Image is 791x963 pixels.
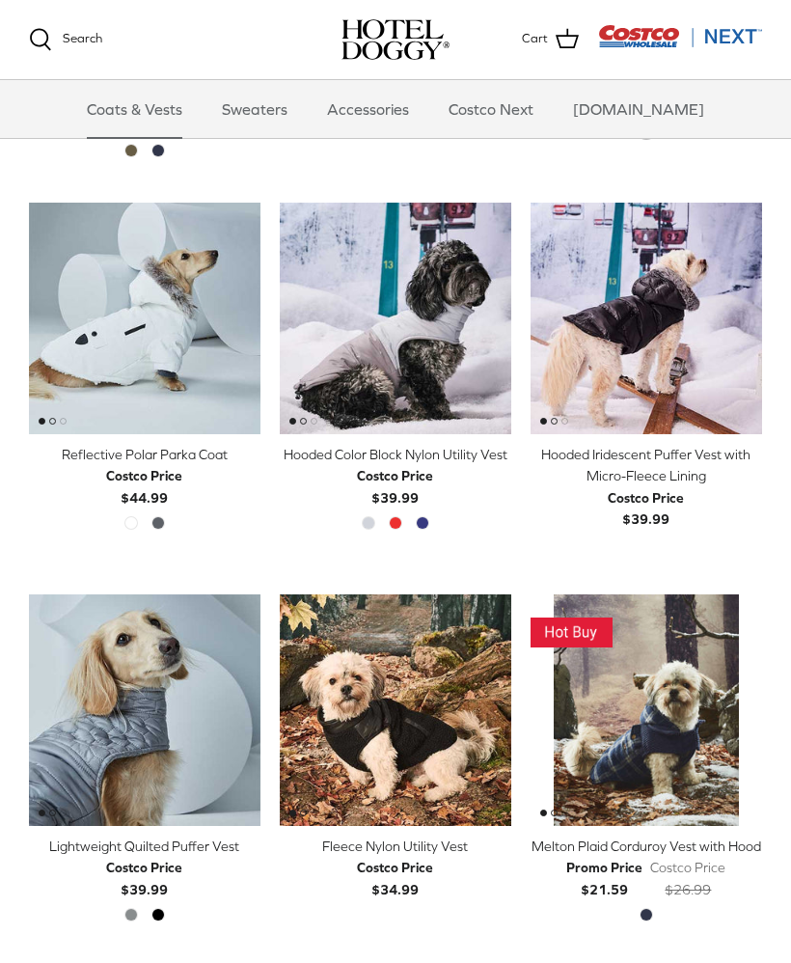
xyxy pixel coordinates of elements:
[280,836,511,900] a: Fleece Nylon Utility Vest Costco Price$34.99
[556,80,722,138] a: [DOMAIN_NAME]
[566,857,642,878] div: Promo Price
[357,857,433,896] b: $34.99
[357,465,433,505] b: $39.99
[357,857,433,878] div: Costco Price
[531,444,762,487] div: Hooded Iridescent Puffer Vest with Micro-Fleece Lining
[431,80,551,138] a: Costco Next
[531,594,762,826] a: Melton Plaid Corduroy Vest with Hood
[280,836,511,857] div: Fleece Nylon Utility Vest
[280,444,511,465] div: Hooded Color Block Nylon Utility Vest
[106,857,182,896] b: $39.99
[106,465,182,486] div: Costco Price
[280,444,511,509] a: Hooded Color Block Nylon Utility Vest Costco Price$39.99
[205,80,305,138] a: Sweaters
[608,487,684,527] b: $39.99
[531,444,762,531] a: Hooded Iridescent Puffer Vest with Micro-Fleece Lining Costco Price$39.99
[531,203,762,434] a: Hooded Iridescent Puffer Vest with Micro-Fleece Lining
[566,857,642,896] b: $21.59
[531,836,762,900] a: Melton Plaid Corduroy Vest with Hood Promo Price$21.59 Costco Price$26.99
[106,465,182,505] b: $44.99
[280,203,511,434] a: Hooded Color Block Nylon Utility Vest
[341,19,450,60] img: hoteldoggycom
[280,594,511,826] a: Fleece Nylon Utility Vest
[63,31,102,45] span: Search
[29,836,260,900] a: Lightweight Quilted Puffer Vest Costco Price$39.99
[665,882,711,897] s: $26.99
[341,19,450,60] a: hoteldoggy.com hoteldoggycom
[522,29,548,49] span: Cart
[29,203,260,434] a: Reflective Polar Parka Coat
[29,28,102,51] a: Search
[531,618,613,647] img: This Item Is A Hot Buy! Get it While the Deal is Good!
[598,37,762,51] a: Visit Costco Next
[310,80,426,138] a: Accessories
[650,857,725,878] div: Costco Price
[106,857,182,878] div: Costco Price
[608,487,684,509] div: Costco Price
[69,80,200,138] a: Coats & Vests
[531,836,762,857] div: Melton Plaid Corduroy Vest with Hood
[598,24,762,48] img: Costco Next
[29,836,260,857] div: Lightweight Quilted Puffer Vest
[522,27,579,52] a: Cart
[29,444,260,509] a: Reflective Polar Parka Coat Costco Price$44.99
[29,594,260,826] a: Lightweight Quilted Puffer Vest
[357,465,433,486] div: Costco Price
[29,444,260,465] div: Reflective Polar Parka Coat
